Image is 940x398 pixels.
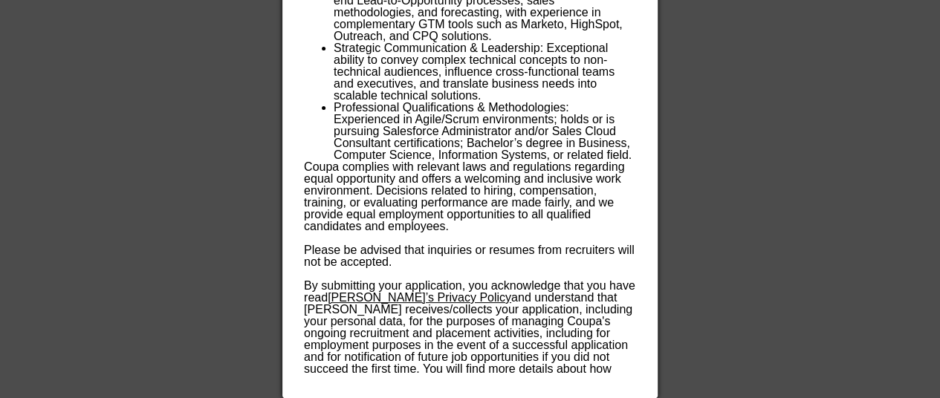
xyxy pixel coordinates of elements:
div: Coupa complies with relevant laws and regulations regarding equal opportunity and offers a welcom... [304,161,635,232]
li: Strategic Communication & Leadership: Exceptional ability to convey complex technical concepts to... [334,42,635,102]
li: Professional Qualifications & Methodologies: Experienced in Agile/Scrum environments; holds or is... [334,102,635,161]
a: [PERSON_NAME]’s Privacy Policy [328,291,511,304]
div: Please be advised that inquiries or resumes from recruiters will not be accepted. [304,244,635,268]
